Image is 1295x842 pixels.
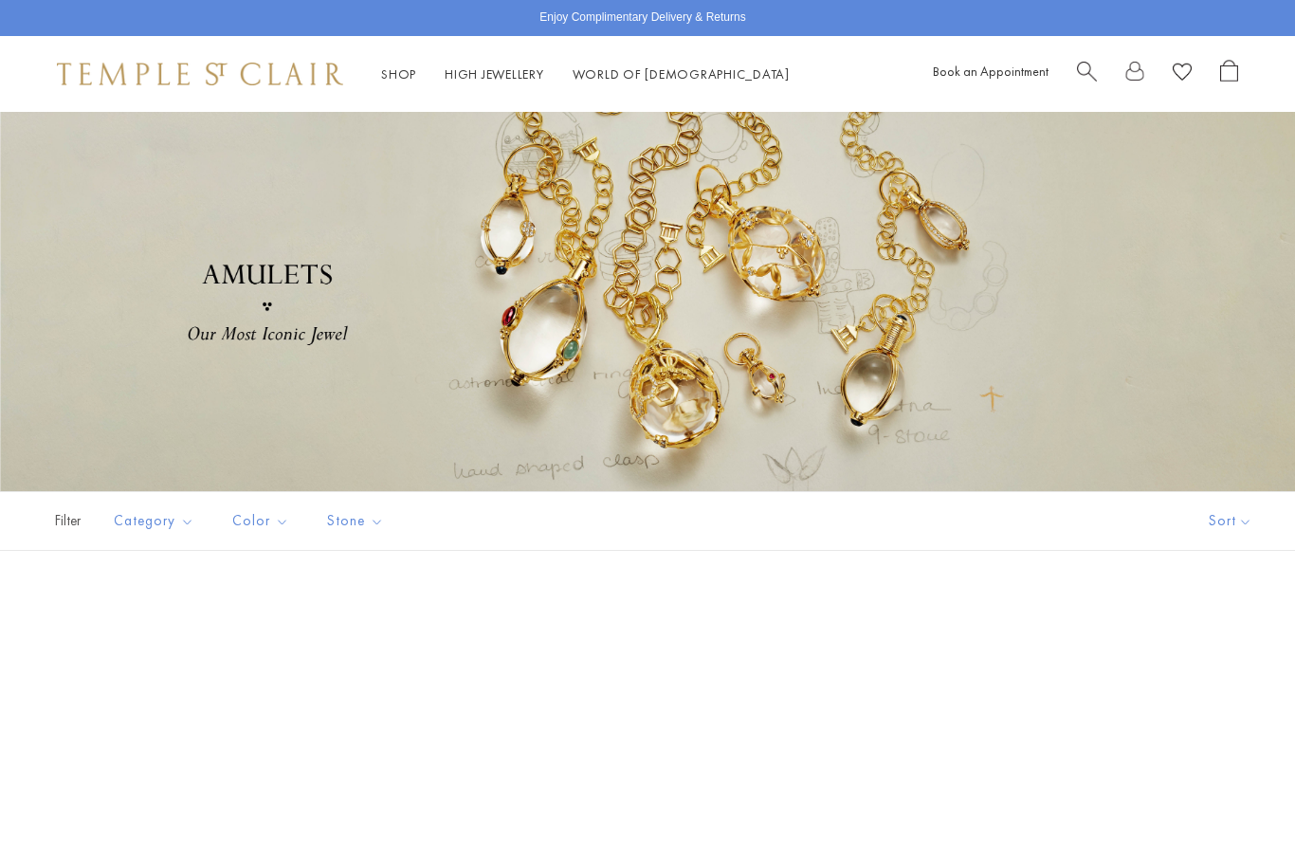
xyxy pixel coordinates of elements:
[313,500,398,542] button: Stone
[57,63,343,85] img: Temple St. Clair
[539,9,745,27] p: Enjoy Complimentary Delivery & Returns
[318,509,398,533] span: Stone
[445,65,544,82] a: High JewelleryHigh Jewellery
[1166,492,1295,550] button: Show sort by
[218,500,303,542] button: Color
[1077,60,1097,89] a: Search
[1173,60,1192,89] a: View Wishlist
[104,509,209,533] span: Category
[100,500,209,542] button: Category
[1200,753,1276,823] iframe: Gorgias live chat messenger
[1220,60,1238,89] a: Open Shopping Bag
[223,509,303,533] span: Color
[933,63,1049,80] a: Book an Appointment
[381,63,790,86] nav: Main navigation
[573,65,790,82] a: World of [DEMOGRAPHIC_DATA]World of [DEMOGRAPHIC_DATA]
[381,65,416,82] a: ShopShop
